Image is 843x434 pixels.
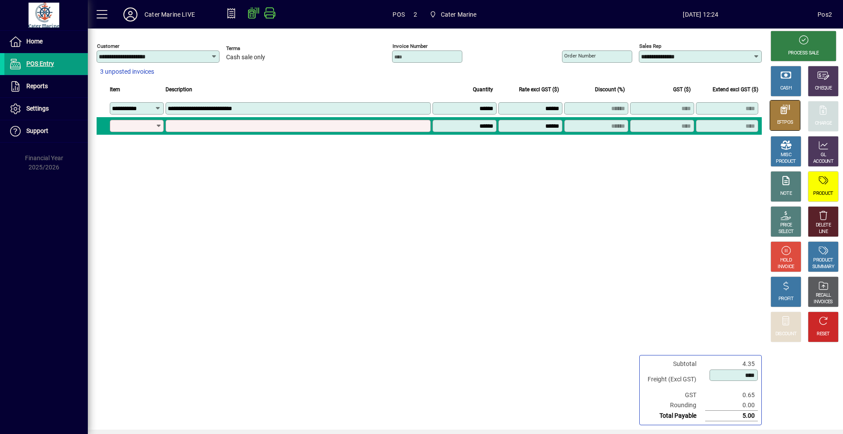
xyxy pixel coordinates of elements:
[781,152,791,158] div: MISC
[441,7,477,22] span: Cater Marine
[813,257,833,264] div: PRODUCT
[673,85,691,94] span: GST ($)
[643,359,705,369] td: Subtotal
[816,222,831,229] div: DELETE
[705,359,758,369] td: 4.35
[815,85,832,92] div: CHEQUE
[814,299,832,305] div: INVOICES
[775,331,796,337] div: DISCOUNT
[26,38,43,45] span: Home
[26,105,49,112] span: Settings
[780,190,792,197] div: NOTE
[815,120,832,127] div: CHARGE
[780,85,792,92] div: CASH
[778,296,793,302] div: PROFIT
[4,98,88,120] a: Settings
[226,46,279,51] span: Terms
[788,50,819,57] div: PROCESS SALE
[821,152,826,158] div: GL
[780,222,792,229] div: PRICE
[226,54,265,61] span: Cash sale only
[110,85,120,94] span: Item
[639,43,661,49] mat-label: Sales rep
[97,43,119,49] mat-label: Customer
[812,264,834,270] div: SUMMARY
[776,158,796,165] div: PRODUCT
[643,369,705,390] td: Freight (Excl GST)
[818,7,832,22] div: Pos2
[813,190,833,197] div: PRODUCT
[643,390,705,400] td: GST
[393,43,428,49] mat-label: Invoice number
[778,264,794,270] div: INVOICE
[519,85,559,94] span: Rate excl GST ($)
[817,331,830,337] div: RESET
[595,85,625,94] span: Discount (%)
[116,7,144,22] button: Profile
[426,7,480,22] span: Cater Marine
[643,400,705,411] td: Rounding
[26,60,54,67] span: POS Entry
[4,75,88,97] a: Reports
[166,85,192,94] span: Description
[414,7,417,22] span: 2
[26,82,48,90] span: Reports
[705,390,758,400] td: 0.65
[777,119,793,126] div: EFTPOS
[393,7,405,22] span: POS
[100,67,154,76] span: 3 unposted invoices
[705,411,758,421] td: 5.00
[144,7,195,22] div: Cater Marine LIVE
[816,292,831,299] div: RECALL
[26,127,48,134] span: Support
[4,31,88,53] a: Home
[813,158,833,165] div: ACCOUNT
[473,85,493,94] span: Quantity
[705,400,758,411] td: 0.00
[584,7,818,22] span: [DATE] 12:24
[643,411,705,421] td: Total Payable
[97,64,158,80] button: 3 unposted invoices
[4,120,88,142] a: Support
[819,229,828,235] div: LINE
[778,229,794,235] div: SELECT
[780,257,792,264] div: HOLD
[713,85,758,94] span: Extend excl GST ($)
[564,53,596,59] mat-label: Order number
